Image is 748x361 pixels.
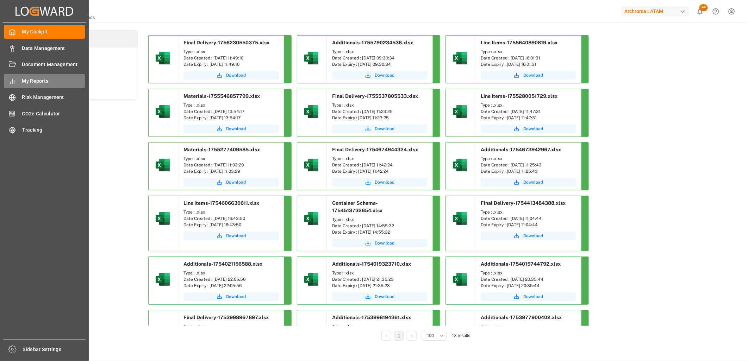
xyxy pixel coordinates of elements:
img: microsoft-excel-2019--v1.png [154,50,171,66]
div: Date Created : [DATE] 13:54:17 [183,108,279,115]
div: Date Created : [DATE] 21:35:23 [332,276,427,283]
button: Download [332,292,427,301]
span: Download [375,293,394,300]
div: Type : .xlsx [481,156,576,162]
div: Type : .xlsx [481,270,576,276]
img: microsoft-excel-2019--v1.png [154,271,171,288]
button: Download [481,292,576,301]
img: microsoft-excel-2019--v1.png [303,103,320,120]
span: Final Delivery-1755537805533.xlsx [332,93,418,99]
div: Date Created : [DATE] 11:03:29 [183,162,279,168]
div: Type : .xlsx [481,49,576,55]
div: Date Created : [DATE] 11:04:44 [481,215,576,222]
span: Additionals-1755790234536.xlsx [332,40,413,45]
div: Date Created : [DATE] 14:55:32 [332,223,427,229]
div: Date Created : [DATE] 11:23:25 [332,108,427,115]
span: Materials-1755546857799.xlsx [183,93,260,99]
div: Date Created : [DATE] 11:25:43 [481,162,576,168]
div: Date Created : [DATE] 11:42:24 [332,162,427,168]
span: Additionals-1754015744792.xlsx [481,261,561,267]
li: Next Page [407,331,417,341]
div: Date Expiry : [DATE] 14:55:32 [332,229,427,235]
img: microsoft-excel-2019--v1.png [451,271,468,288]
div: Type : .xlsx [183,209,279,215]
span: Additionals-1754019323710.xlsx [332,261,411,267]
div: Date Created : [DATE] 11:49:10 [183,55,279,61]
div: Type : .xlsx [481,102,576,108]
a: CO2e Calculator [4,107,85,120]
span: Download [375,72,394,78]
button: Download [332,178,427,186]
a: Download [183,125,279,133]
img: microsoft-excel-2019--v1.png [303,157,320,173]
span: Download [375,126,394,132]
span: Line Items-1755640890819.xlsx [481,40,557,45]
button: Download [481,71,576,80]
img: microsoft-excel-2019--v1.png [303,324,320,341]
div: Type : .xlsx [183,270,279,276]
li: 1 [394,331,404,341]
div: Type : .xlsx [332,270,427,276]
span: Final Delivery-1754413484388.xlsx [481,200,566,206]
a: Tracking [4,123,85,137]
button: Download [481,232,576,240]
a: Data Management [4,41,85,55]
button: Download [183,71,279,80]
div: Date Expiry : [DATE] 11:23:25 [332,115,427,121]
div: Date Expiry : [DATE] 09:30:34 [332,61,427,68]
div: Date Expiry : [DATE] 13:54:17 [183,115,279,121]
div: Date Expiry : [DATE] 16:01:31 [481,61,576,68]
div: Type : .xlsx [332,323,427,330]
span: My Cockpit [22,28,85,36]
span: Download [226,72,246,78]
span: Download [523,126,543,132]
button: Download [332,71,427,80]
span: Container Schema-1754513732654.xlsx [332,200,382,213]
div: Date Expiry : [DATE] 11:49:10 [183,61,279,68]
div: Date Created : [DATE] 11:47:31 [481,108,576,115]
div: Type : .xlsx [183,102,279,108]
span: Line Items-1755280051729.xlsx [481,93,557,99]
span: 100 [427,332,434,339]
div: Type : .xlsx [183,49,279,55]
button: Download [332,125,427,133]
span: Line Items-1754606630611.xlsx [183,200,259,206]
span: Additionals-1754021156588.xlsx [183,261,262,267]
span: Sidebar Settings [23,346,86,353]
div: Date Created : [DATE] 20:35:44 [481,276,576,283]
div: Type : .xlsx [183,323,279,330]
a: Download [332,239,427,247]
div: Date Expiry : [DATE] 11:42:24 [332,168,427,175]
span: CO2e Calculator [22,110,85,118]
button: Download [481,125,576,133]
span: Additionals-1753998194361.xlsx [332,315,411,320]
span: Download [375,240,394,246]
button: open menu [422,331,447,341]
div: Type : .xlsx [332,156,427,162]
img: microsoft-excel-2019--v1.png [303,50,320,66]
span: Download [523,179,543,185]
a: Download [481,178,576,186]
div: Date Expiry : [DATE] 11:47:31 [481,115,576,121]
div: Type : .xlsx [332,49,427,55]
img: microsoft-excel-2019--v1.png [451,324,468,341]
span: Download [226,126,246,132]
span: Download [226,233,246,239]
img: microsoft-excel-2019--v1.png [154,157,171,173]
span: Additionals-1754673942967.xlsx [481,147,561,152]
a: My Cockpit [4,25,85,39]
button: Download [183,178,279,186]
div: Date Expiry : [DATE] 11:25:43 [481,168,576,175]
div: Date Expiry : [DATE] 11:04:44 [481,222,576,228]
span: Download [226,179,246,185]
button: Download [183,232,279,240]
span: Final Delivery-1754674944324.xlsx [332,147,418,152]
